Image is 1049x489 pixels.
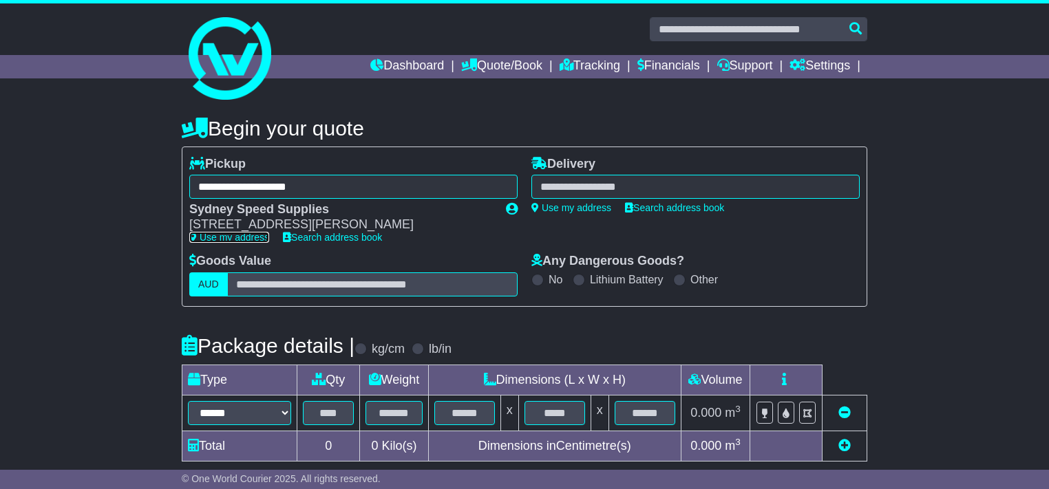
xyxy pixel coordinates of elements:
a: Dashboard [370,55,444,78]
span: 0.000 [690,406,721,420]
td: Total [182,431,297,461]
span: m [725,439,741,453]
label: Delivery [531,157,595,172]
a: Settings [790,55,850,78]
sup: 3 [735,404,741,414]
a: Search address book [625,202,724,213]
a: Use my address [189,232,269,243]
td: Kilo(s) [360,431,428,461]
a: Add new item [838,439,851,453]
td: x [500,395,518,431]
td: Qty [297,365,360,395]
h4: Begin your quote [182,117,867,140]
label: kg/cm [372,342,405,357]
label: Any Dangerous Goods? [531,254,684,269]
label: No [549,273,562,286]
div: Sydney Speed Supplies [189,202,492,217]
td: Dimensions (L x W x H) [428,365,681,395]
a: Quote/Book [461,55,542,78]
label: Goods Value [189,254,271,269]
label: AUD [189,272,228,296]
td: Weight [360,365,428,395]
span: m [725,406,741,420]
a: Remove this item [838,406,851,420]
label: Pickup [189,157,246,172]
a: Support [717,55,773,78]
div: [STREET_ADDRESS][PERSON_NAME] [189,217,492,232]
a: Use my address [531,202,611,213]
td: 0 [297,431,360,461]
label: lb/in [429,342,452,357]
label: Lithium Battery [590,273,664,286]
sup: 3 [735,437,741,447]
td: x [591,395,608,431]
a: Tracking [560,55,620,78]
label: Other [690,273,718,286]
span: 0 [371,439,378,453]
td: Type [182,365,297,395]
span: 0.000 [690,439,721,453]
td: Volume [681,365,750,395]
a: Search address book [283,232,382,243]
span: © One World Courier 2025. All rights reserved. [182,473,381,484]
a: Financials [637,55,700,78]
h4: Package details | [182,334,354,357]
td: Dimensions in Centimetre(s) [428,431,681,461]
